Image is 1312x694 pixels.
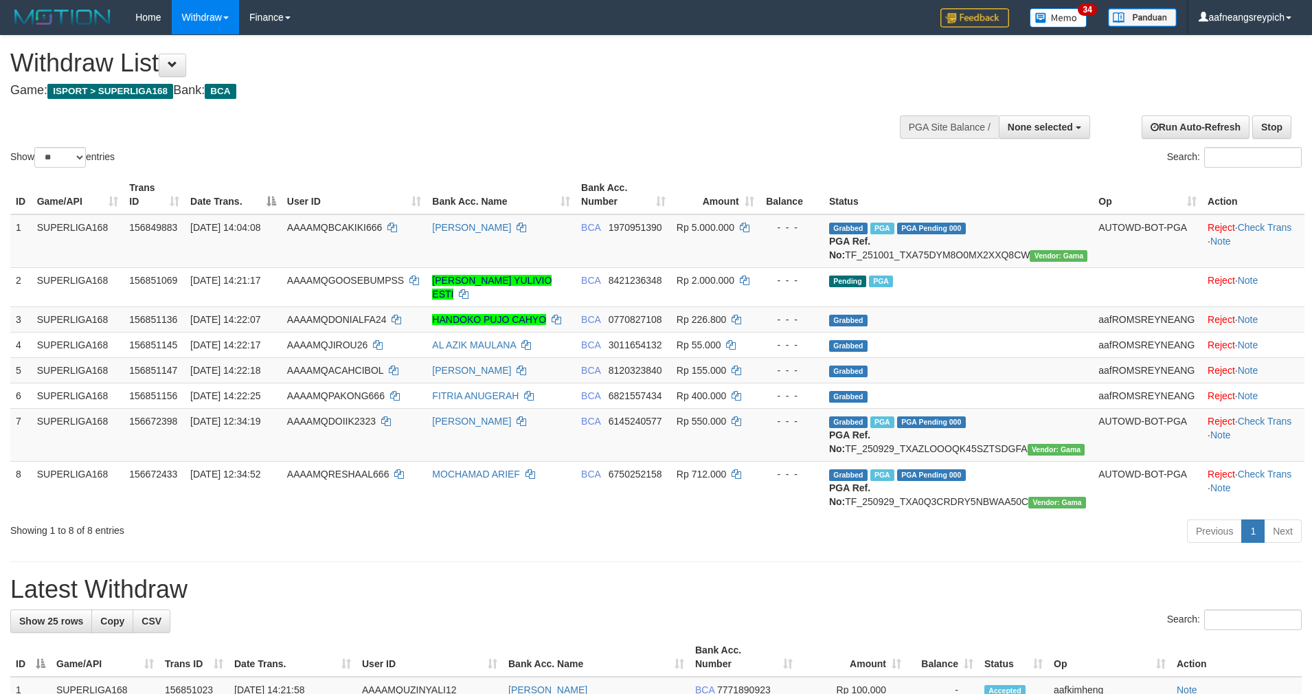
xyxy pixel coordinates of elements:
td: · [1202,332,1304,357]
a: Previous [1187,519,1242,543]
a: Show 25 rows [10,609,92,633]
th: Op: activate to sort column ascending [1048,638,1171,677]
td: SUPERLIGA168 [32,332,124,357]
label: Search: [1167,147,1302,168]
a: HANDOKO PUJO CAHYO [432,314,546,325]
th: Balance [760,175,824,214]
div: - - - [765,273,818,287]
td: SUPERLIGA168 [32,383,124,408]
img: Button%20Memo.svg [1030,8,1087,27]
span: Copy 8120323840 to clipboard [609,365,662,376]
span: 156851147 [129,365,177,376]
img: MOTION_logo.png [10,7,115,27]
span: Grabbed [829,366,868,377]
span: [DATE] 14:22:18 [190,365,260,376]
span: BCA [581,416,600,427]
span: AAAAMQRESHAAL666 [287,469,389,480]
span: PGA Pending [897,223,966,234]
span: 156851145 [129,339,177,350]
span: BCA [581,275,600,286]
span: Copy 0770827108 to clipboard [609,314,662,325]
span: 156849883 [129,222,177,233]
span: Vendor URL: https://trx31.1velocity.biz [1030,250,1087,262]
img: Feedback.jpg [940,8,1009,27]
div: - - - [765,363,818,377]
th: User ID: activate to sort column ascending [282,175,427,214]
td: 2 [10,267,32,306]
span: Grabbed [829,416,868,428]
th: Bank Acc. Number: activate to sort column ascending [576,175,671,214]
div: PGA Site Balance / [900,115,999,139]
th: Trans ID: activate to sort column ascending [124,175,185,214]
span: [DATE] 12:34:19 [190,416,260,427]
input: Search: [1204,147,1302,168]
a: Note [1238,314,1258,325]
td: 3 [10,306,32,332]
span: Rp 550.000 [677,416,726,427]
th: Balance: activate to sort column ascending [907,638,979,677]
a: Reject [1208,365,1235,376]
span: BCA [205,84,236,99]
span: AAAAMQGOOSEBUMPSS [287,275,404,286]
td: SUPERLIGA168 [32,267,124,306]
td: AUTOWD-BOT-PGA [1093,461,1202,514]
a: Reject [1208,314,1235,325]
a: [PERSON_NAME] [432,222,511,233]
th: Trans ID: activate to sort column ascending [159,638,229,677]
td: SUPERLIGA168 [32,214,124,268]
span: BCA [581,365,600,376]
span: None selected [1008,122,1073,133]
a: Note [1210,429,1231,440]
td: SUPERLIGA168 [32,461,124,514]
a: Reject [1208,222,1235,233]
label: Search: [1167,609,1302,630]
img: panduan.png [1108,8,1177,27]
td: 5 [10,357,32,383]
th: Bank Acc. Number: activate to sort column ascending [690,638,798,677]
div: - - - [765,467,818,481]
td: TF_251001_TXA75DYM8O0MX2XXQ8CW [824,214,1093,268]
td: 6 [10,383,32,408]
span: Copy 8421236348 to clipboard [609,275,662,286]
span: Grabbed [829,391,868,403]
span: Rp 155.000 [677,365,726,376]
span: BCA [581,222,600,233]
span: 156851136 [129,314,177,325]
a: 1 [1241,519,1265,543]
span: AAAAMQDONIALFA24 [287,314,387,325]
span: 156672433 [129,469,177,480]
a: Check Trans [1238,222,1292,233]
span: Rp 2.000.000 [677,275,734,286]
div: - - - [765,313,818,326]
a: Reject [1208,275,1235,286]
td: SUPERLIGA168 [32,306,124,332]
th: Status: activate to sort column ascending [979,638,1048,677]
span: PGA Pending [897,469,966,481]
span: [DATE] 14:22:25 [190,390,260,401]
td: 1 [10,214,32,268]
td: · · [1202,408,1304,461]
th: Action [1202,175,1304,214]
span: Marked by aafsoycanthlai [870,223,894,234]
span: BCA [581,390,600,401]
div: - - - [765,389,818,403]
td: · [1202,383,1304,408]
span: Rp 400.000 [677,390,726,401]
span: BCA [581,314,600,325]
span: Copy 6821557434 to clipboard [609,390,662,401]
span: [DATE] 14:22:17 [190,339,260,350]
td: · [1202,267,1304,306]
td: · [1202,357,1304,383]
span: AAAAMQJIROU26 [287,339,367,350]
a: Reject [1208,416,1235,427]
span: [DATE] 14:04:08 [190,222,260,233]
h1: Latest Withdraw [10,576,1302,603]
th: Amount: activate to sort column ascending [671,175,760,214]
td: TF_250929_TXAZLOOOQK45SZTSDGFA [824,408,1093,461]
h4: Game: Bank: [10,84,861,98]
select: Showentries [34,147,86,168]
div: - - - [765,338,818,352]
a: [PERSON_NAME] YULIVIO ESTI [432,275,552,300]
th: Date Trans.: activate to sort column descending [185,175,282,214]
td: AUTOWD-BOT-PGA [1093,408,1202,461]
